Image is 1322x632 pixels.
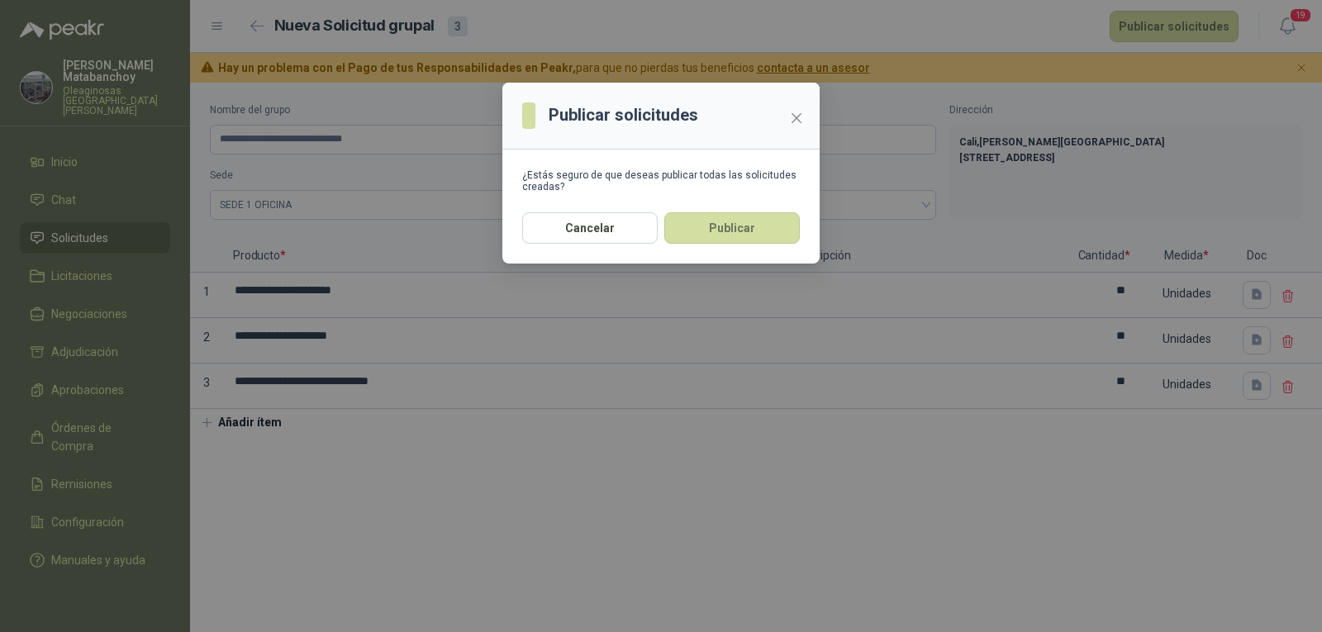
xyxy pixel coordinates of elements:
[790,112,803,125] span: close
[664,212,800,244] button: Publicar
[783,105,810,131] button: Close
[549,102,698,128] h3: Publicar solicitudes
[522,212,658,244] button: Cancelar
[522,169,800,192] div: ¿Estás seguro de que deseas publicar todas las solicitudes creadas?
